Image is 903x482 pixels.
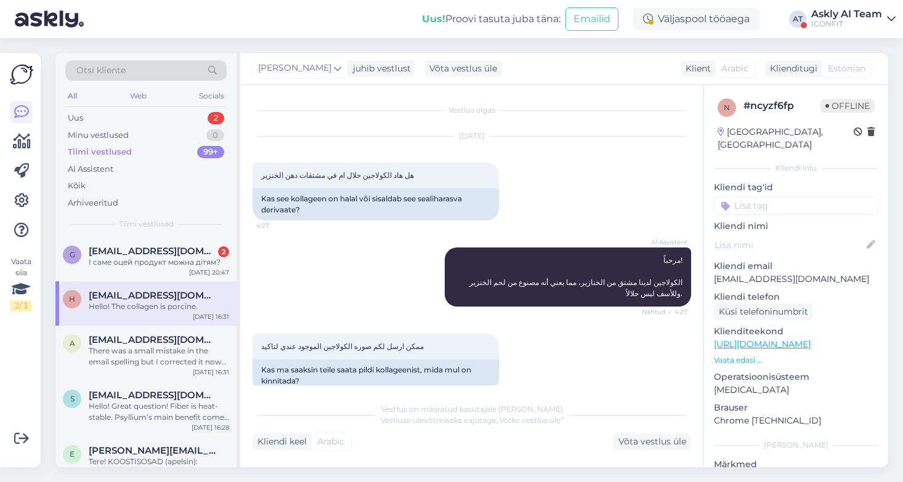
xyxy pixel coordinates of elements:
[70,250,75,259] span: g
[789,10,806,28] div: AT
[422,12,561,26] div: Proovi tasuta juba täna:
[714,339,811,350] a: [URL][DOMAIN_NAME]
[189,268,229,277] div: [DATE] 20:47
[811,9,896,29] a: Askly AI TeamICONFIT
[70,339,75,348] span: a
[714,355,878,366] p: Vaata edasi ...
[828,62,865,75] span: Estonian
[218,246,229,257] div: 2
[714,371,878,384] p: Operatsioonisüsteem
[424,60,502,77] div: Võta vestlus üle
[193,312,229,321] div: [DATE] 16:31
[633,8,759,30] div: Väljaspool tööaega
[128,88,149,104] div: Web
[422,13,445,25] b: Uus!
[317,435,344,448] span: Arabic
[714,440,878,451] div: [PERSON_NAME]
[258,62,331,75] span: [PERSON_NAME]
[68,112,83,124] div: Uus
[718,126,854,151] div: [GEOGRAPHIC_DATA], [GEOGRAPHIC_DATA]
[724,103,730,112] span: n
[381,404,563,414] span: Vestlus on määratud kasutajale [PERSON_NAME]
[253,188,499,220] div: Kas see kollageen on halal või sisaldab see sealiharasva derivaate?
[565,7,618,31] button: Emailid
[253,359,499,392] div: Kas ma saaksin teile saata pildi kollageenist, mida mul on kinnitada?
[197,146,224,158] div: 99+
[714,303,813,320] div: Küsi telefoninumbrit
[10,256,32,311] div: Vaata siia
[714,401,878,414] p: Brauser
[811,19,882,29] div: ICONFIT
[89,345,229,368] div: There was a small mistake in the email spelling but I corrected it now and you should have it in ...
[68,197,118,209] div: Arhiveeritud
[208,112,224,124] div: 2
[261,342,424,351] span: ممكن ارسل لكم صوره الكولاجين الموجود عندي لتاكيد
[261,171,414,180] span: هل هاد الكولاجين حلال ام في مشتقات دهن الخنزير
[714,260,878,273] p: Kliendi email
[119,219,174,230] span: Tiimi vestlused
[70,394,75,403] span: s
[196,88,227,104] div: Socials
[714,181,878,194] p: Kliendi tag'id
[714,291,878,303] p: Kliendi telefon
[76,64,126,77] span: Otsi kliente
[10,300,32,311] div: 2 / 3
[206,129,224,142] div: 0
[89,290,217,301] span: hadeelshwayat68@gmail.com
[192,423,229,432] div: [DATE] 16:28
[714,458,878,471] p: Märkmed
[641,238,687,247] span: AI Assistent
[714,220,878,233] p: Kliendi nimi
[714,273,878,286] p: [EMAIL_ADDRESS][DOMAIN_NAME]
[348,62,411,75] div: juhib vestlust
[714,414,878,427] p: Chrome [TECHNICAL_ID]
[714,384,878,396] p: [MEDICAL_DATA]
[715,238,864,252] input: Lisa nimi
[89,390,217,401] span: santa.nicipare@gmail.com
[89,445,217,456] span: evelin.paimets@gmail.com
[743,98,820,113] div: # ncyzf6fp
[69,294,75,303] span: h
[253,105,691,116] div: Vestlus algas
[714,325,878,338] p: Klienditeekond
[68,180,86,192] div: Kõik
[89,456,229,478] div: Tere! KOOSTISOSAD (apelsin): hüdrolüüsitud kollageen, sidrunhape, [PERSON_NAME] maitseained, C-vi...
[65,88,79,104] div: All
[820,99,875,113] span: Offline
[256,221,302,230] span: 4:27
[811,9,882,19] div: Askly AI Team
[253,435,307,448] div: Kliendi keel
[89,334,217,345] span: anita1.fedotova@gmail.com
[68,146,132,158] div: Tiimi vestlused
[89,257,229,268] div: І саме оцей продукт можна дітям?
[193,368,229,377] div: [DATE] 16:31
[714,163,878,174] div: Kliendi info
[381,416,564,425] span: Vestluse ülevõtmiseks vajutage
[89,401,229,423] div: Hello! Great question! Fiber is heat-stable. Psyllium’s main benefit comes from soluble fiber, an...
[89,246,217,257] span: gladun2016@ukr.net
[714,196,878,215] input: Lisa tag
[68,129,129,142] div: Minu vestlused
[765,62,817,75] div: Klienditugi
[10,63,33,86] img: Askly Logo
[89,301,229,312] div: Hello! The collagen is porcine.
[70,449,75,459] span: e
[253,131,691,142] div: [DATE]
[721,62,748,75] span: Arabic
[613,433,691,450] div: Võta vestlus üle
[681,62,711,75] div: Klient
[68,163,113,175] div: AI Assistent
[641,307,687,316] span: Nähtud ✓ 4:27
[496,416,564,425] i: „Võtke vestlus üle”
